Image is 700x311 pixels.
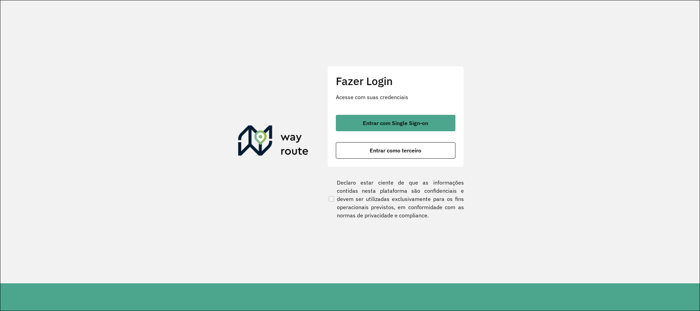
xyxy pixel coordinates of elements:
p: Acesse com suas credenciais [336,93,455,101]
button: button [336,142,455,159]
span: Entrar como terceiro [370,148,421,153]
span: Entrar com Single Sign-on [363,120,428,126]
label: Declaro estar ciente de que as informações contidas nesta plataforma são confidenciais e devem se... [327,178,464,219]
h2: Fazer Login [336,75,455,87]
img: Roteirizador AmbevTech [238,125,308,158]
button: button [336,115,455,131]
